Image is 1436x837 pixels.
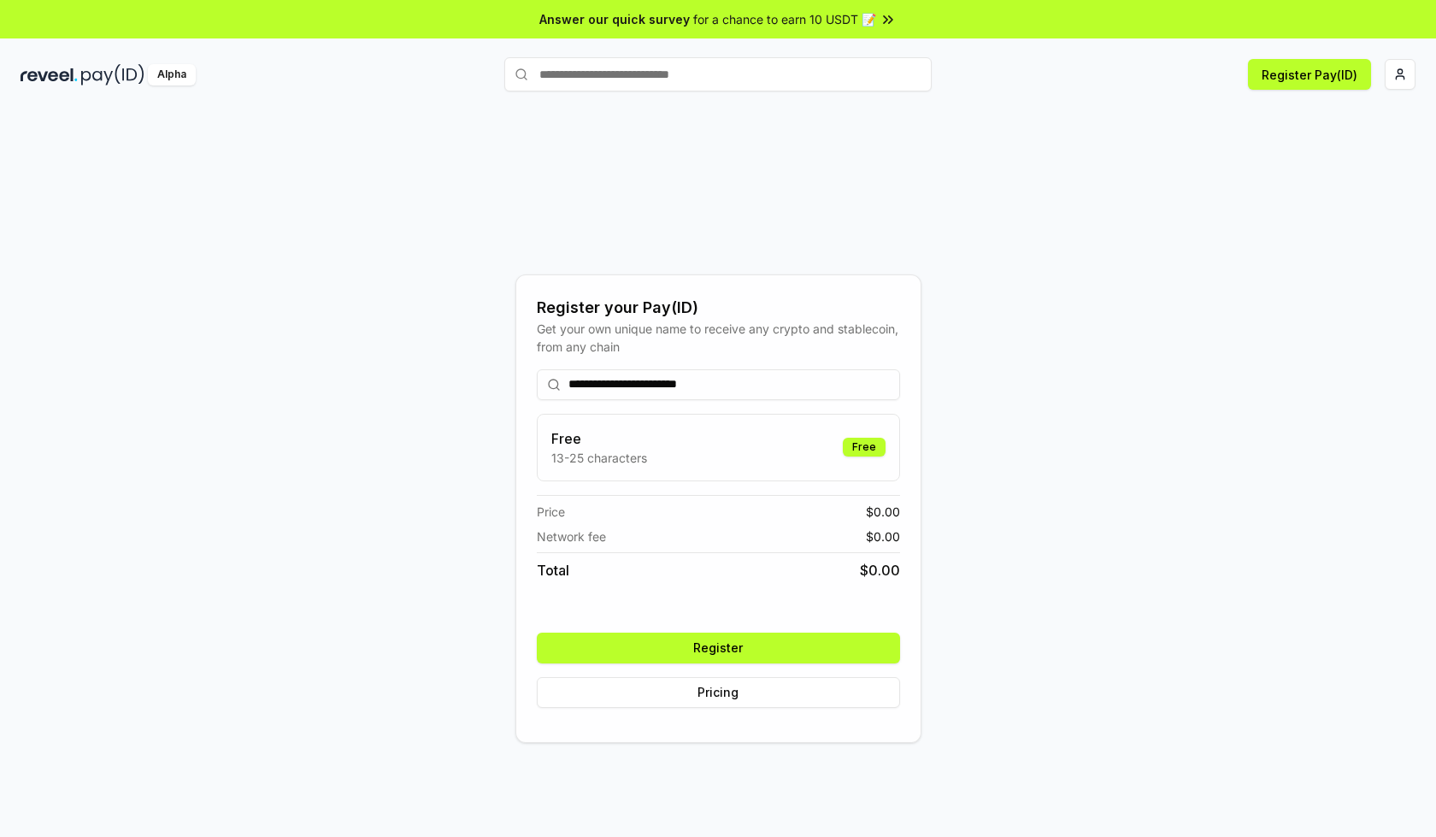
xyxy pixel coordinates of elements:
div: Register your Pay(ID) [537,296,900,320]
button: Register Pay(ID) [1248,59,1371,90]
div: Get your own unique name to receive any crypto and stablecoin, from any chain [537,320,900,356]
span: Total [537,560,569,581]
span: $ 0.00 [866,528,900,545]
img: reveel_dark [21,64,78,85]
button: Register [537,633,900,663]
span: for a chance to earn 10 USDT 📝 [693,10,876,28]
img: pay_id [81,64,144,85]
div: Alpha [148,64,196,85]
span: $ 0.00 [860,560,900,581]
p: 13-25 characters [551,449,647,467]
span: Network fee [537,528,606,545]
span: Answer our quick survey [539,10,690,28]
div: Free [843,438,886,457]
h3: Free [551,428,647,449]
button: Pricing [537,677,900,708]
span: $ 0.00 [866,503,900,521]
span: Price [537,503,565,521]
